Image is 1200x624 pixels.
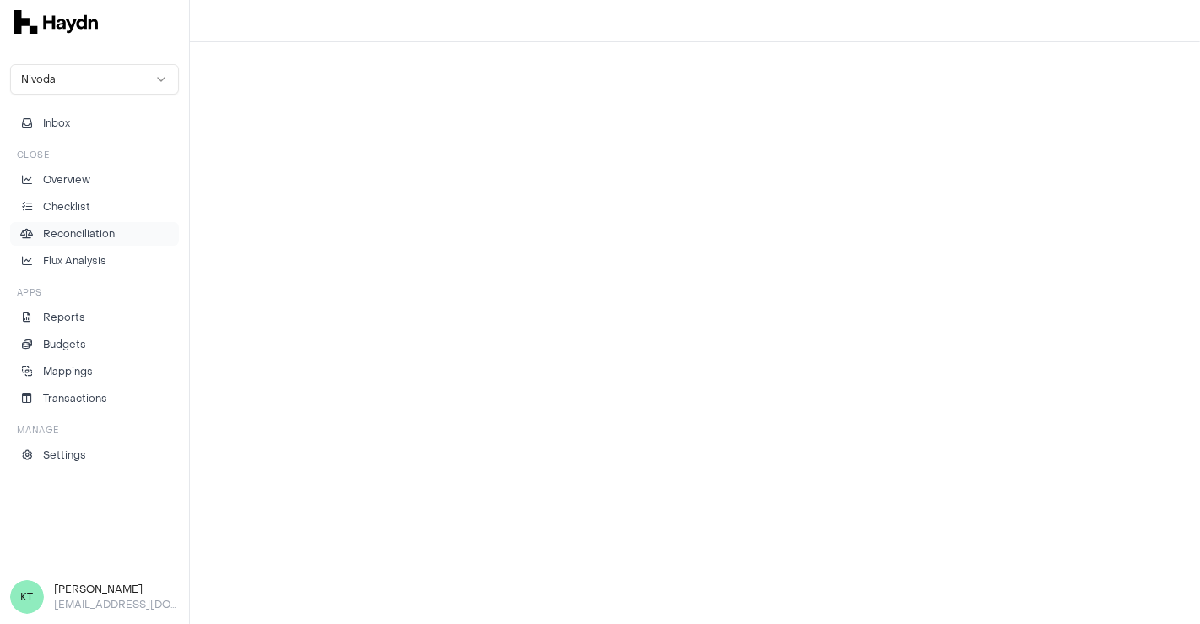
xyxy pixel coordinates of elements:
p: Transactions [43,391,107,406]
p: Checklist [43,199,90,214]
p: [EMAIL_ADDRESS][DOMAIN_NAME] [54,597,179,612]
h3: [PERSON_NAME] [54,582,179,597]
p: Settings [43,448,86,463]
a: Flux Analysis [10,249,179,273]
p: Budgets [43,337,86,352]
a: Reconciliation [10,222,179,246]
a: Overview [10,168,179,192]
a: Checklist [10,195,179,219]
a: Settings [10,443,179,467]
p: Mappings [43,364,93,379]
span: KT [10,580,44,614]
a: Reports [10,306,179,329]
span: Inbox [43,116,70,131]
a: Mappings [10,360,179,383]
h3: Close [17,149,50,161]
a: Budgets [10,333,179,356]
img: svg+xml,%3c [14,10,98,34]
a: Transactions [10,387,179,410]
h3: Manage [17,424,59,437]
p: Reconciliation [43,226,115,241]
button: Inbox [10,111,179,135]
h3: Apps [17,286,42,299]
p: Reports [43,310,85,325]
p: Flux Analysis [43,253,106,269]
p: Overview [43,172,90,187]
